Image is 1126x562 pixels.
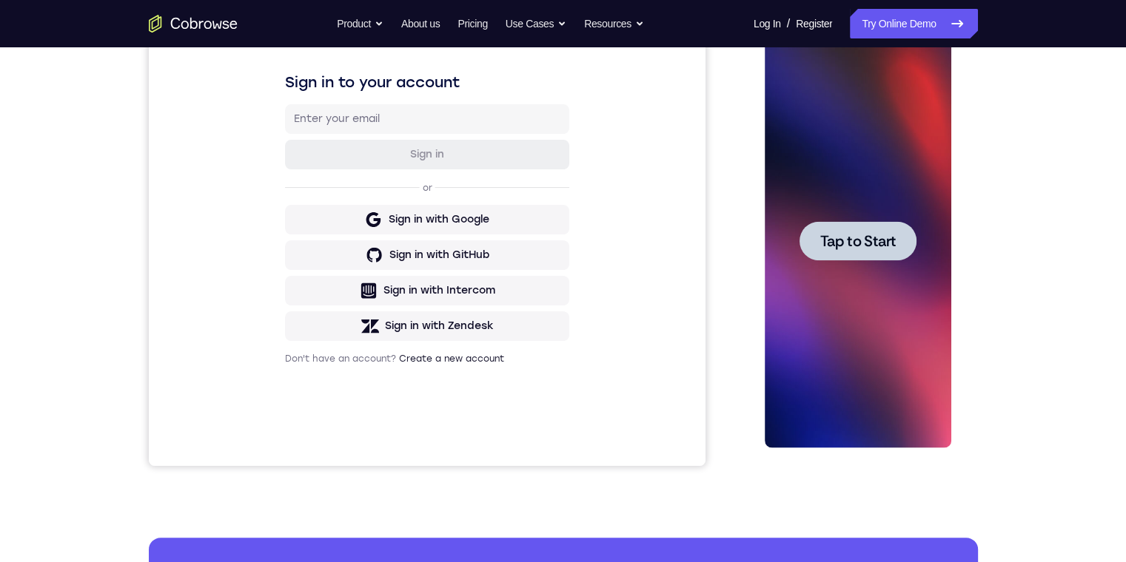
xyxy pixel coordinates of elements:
a: Register [796,9,832,38]
button: Use Cases [506,9,566,38]
a: Go to the home page [149,15,238,33]
button: Sign in with Zendesk [136,341,420,370]
span: Tap to Start [67,211,142,226]
button: Product [337,9,383,38]
span: / [787,15,790,33]
div: Sign in with Google [240,242,341,257]
div: Sign in with Zendesk [236,348,345,363]
button: Sign in with GitHub [136,270,420,299]
p: or [271,211,286,223]
div: Sign in with Intercom [235,313,346,328]
div: Sign in with GitHub [241,277,341,292]
a: Create a new account [250,383,355,393]
p: Don't have an account? [136,382,420,394]
a: Try Online Demo [850,9,977,38]
button: Sign in with Intercom [136,305,420,335]
a: Log In [754,9,781,38]
button: Sign in with Google [136,234,420,264]
button: Resources [584,9,644,38]
a: About us [401,9,440,38]
button: Tap to Start [46,198,163,237]
a: Pricing [458,9,487,38]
